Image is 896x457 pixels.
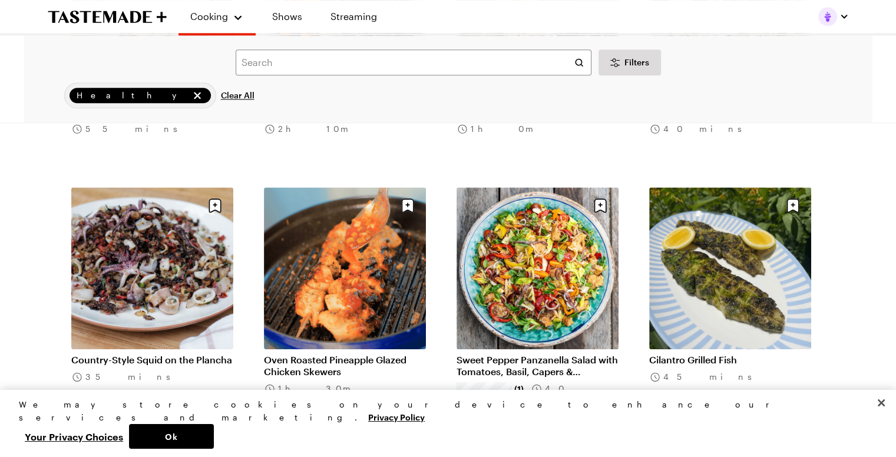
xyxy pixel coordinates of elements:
[190,5,244,28] button: Cooking
[190,11,228,22] span: Cooking
[221,82,254,108] button: Clear All
[396,194,419,217] button: Save recipe
[129,424,214,449] button: Ok
[649,354,811,366] a: Cilantro Grilled Fish
[782,194,804,217] button: Save recipe
[818,7,837,26] img: Profile picture
[19,398,867,424] div: We may store cookies on your device to enhance our services and marketing.
[264,354,426,377] a: Oven Roasted Pineapple Glazed Chicken Skewers
[457,354,619,377] a: Sweet Pepper Panzanella Salad with Tomatoes, Basil, Capers & Anchovies
[204,194,226,217] button: Save recipe
[368,411,425,422] a: More information about your privacy, opens in a new tab
[77,89,189,102] span: Healthy
[221,90,254,101] span: Clear All
[818,7,849,26] button: Profile picture
[19,424,129,449] button: Your Privacy Choices
[71,354,233,366] a: Country-Style Squid on the Plancha
[589,194,611,217] button: Save recipe
[599,49,661,75] button: Desktop filters
[48,10,167,24] a: To Tastemade Home Page
[868,390,894,416] button: Close
[191,89,204,102] button: remove Healthy
[624,57,649,68] span: Filters
[19,398,867,449] div: Privacy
